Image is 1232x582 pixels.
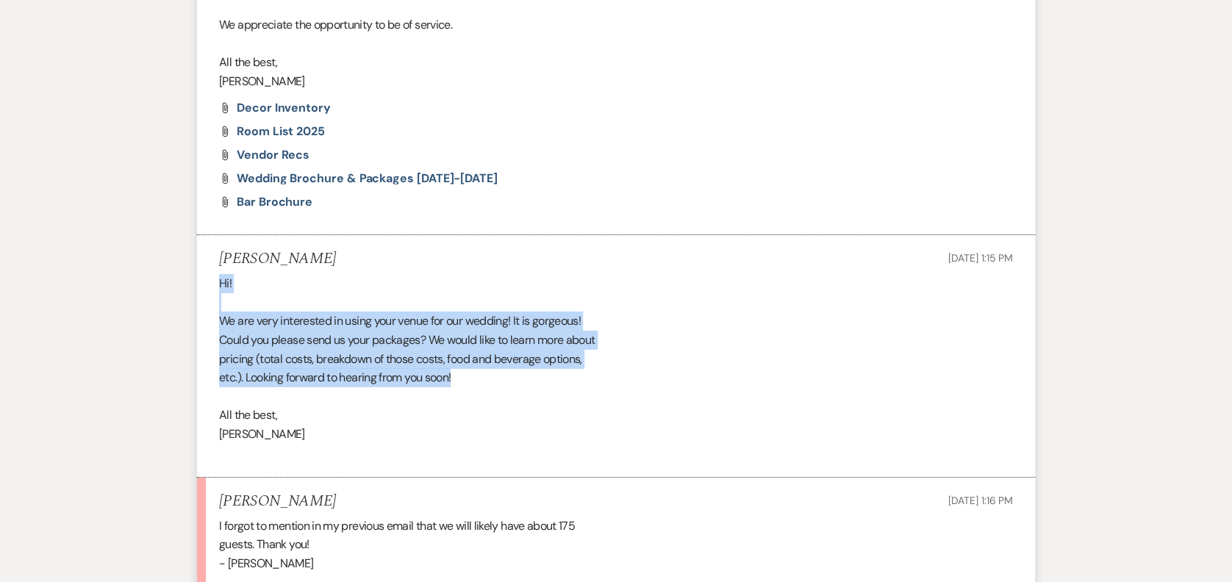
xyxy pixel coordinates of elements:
[237,170,498,186] span: Wedding Brochure & Packages [DATE]-[DATE]
[219,250,336,268] h5: [PERSON_NAME]
[237,102,331,114] a: Decor Inventory
[219,274,1013,462] div: Hi! We are very interested in using your venue for our wedding! It is gorgeous! Could you please ...
[219,54,278,70] span: All the best,
[219,72,1013,91] p: [PERSON_NAME]
[237,147,309,162] span: Vendor Recs
[237,149,309,161] a: Vendor Recs
[219,517,1013,573] div: I forgot to mention in my previous email that we will likely have about 175 guests. Thank you! - ...
[237,196,312,208] a: Bar Brochure
[948,494,1013,507] span: [DATE] 1:16 PM
[948,251,1013,265] span: [DATE] 1:15 PM
[237,123,325,139] span: Room List 2025
[237,100,331,115] span: Decor Inventory
[219,17,452,32] span: We appreciate the opportunity to be of service.
[237,126,325,137] a: Room List 2025
[237,173,498,184] a: Wedding Brochure & Packages [DATE]-[DATE]
[219,492,336,511] h5: [PERSON_NAME]
[237,194,312,209] span: Bar Brochure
